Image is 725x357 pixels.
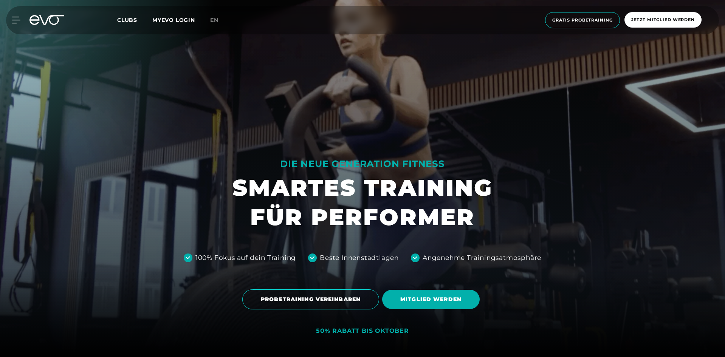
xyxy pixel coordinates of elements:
span: MITGLIED WERDEN [400,295,462,303]
div: Beste Innenstadtlagen [320,253,399,263]
span: Jetzt Mitglied werden [631,17,695,23]
a: Jetzt Mitglied werden [622,12,704,28]
div: 100% Fokus auf dein Training [195,253,296,263]
a: MITGLIED WERDEN [382,284,483,315]
span: Clubs [117,17,137,23]
span: PROBETRAINING VEREINBAREN [261,295,361,303]
div: DIE NEUE GENERATION FITNESS [232,158,493,170]
a: en [210,16,228,25]
a: MYEVO LOGIN [152,17,195,23]
span: en [210,17,218,23]
a: PROBETRAINING VEREINBAREN [242,284,382,315]
a: Gratis Probetraining [543,12,622,28]
h1: SMARTES TRAINING FÜR PERFORMER [232,173,493,232]
div: 50% RABATT BIS OKTOBER [316,327,409,335]
div: Angenehme Trainingsatmosphäre [423,253,541,263]
span: Gratis Probetraining [552,17,613,23]
a: Clubs [117,16,152,23]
